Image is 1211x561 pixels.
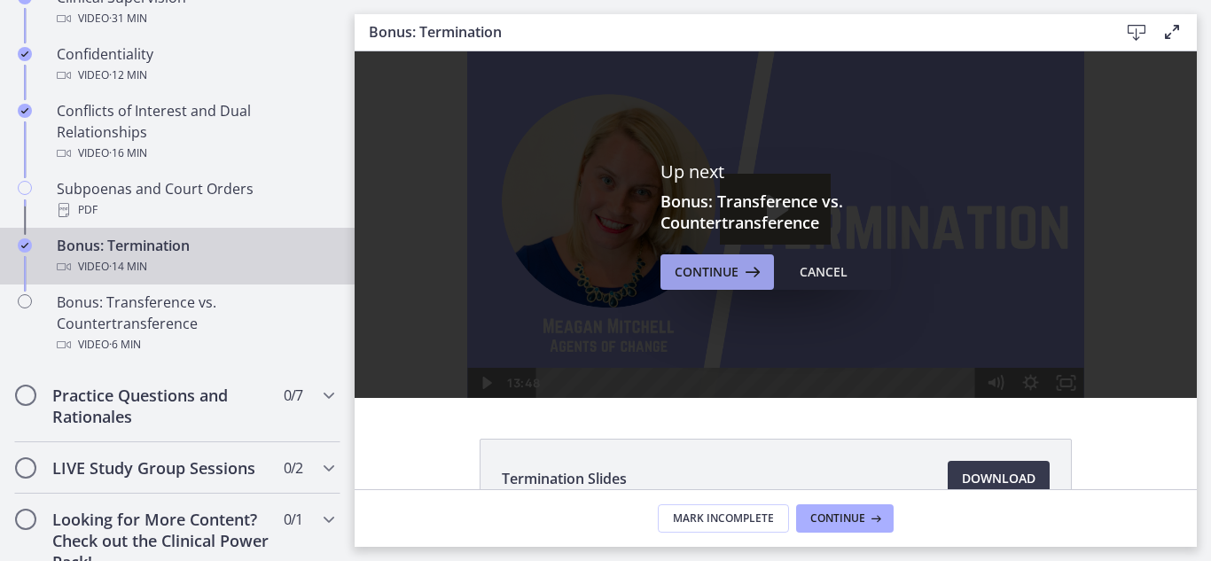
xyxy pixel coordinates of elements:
[660,254,774,290] button: Continue
[660,191,891,233] h3: Bonus: Transference vs. Countertransference
[109,334,141,355] span: · 6 min
[52,457,269,479] h2: LIVE Study Group Sessions
[962,468,1035,489] span: Download
[109,143,147,164] span: · 16 min
[284,457,302,479] span: 0 / 2
[57,65,333,86] div: Video
[948,461,1050,496] a: Download
[195,316,614,347] div: Playbar
[502,468,627,489] span: Termination Slides
[659,316,694,347] button: Show settings menu
[52,385,269,427] h2: Practice Questions and Rationales
[810,511,865,526] span: Continue
[796,504,894,533] button: Continue
[57,100,333,164] div: Conflicts of Interest and Dual Relationships
[18,47,32,61] i: Completed
[109,256,147,277] span: · 14 min
[694,316,730,347] button: Fullscreen
[57,43,333,86] div: Confidentiality
[800,261,848,283] div: Cancel
[675,261,738,283] span: Continue
[57,235,333,277] div: Bonus: Termination
[57,143,333,164] div: Video
[623,316,659,347] button: Mute
[109,8,147,29] span: · 31 min
[57,334,333,355] div: Video
[658,504,789,533] button: Mark Incomplete
[365,122,476,193] button: Play Video: ctfgpa58fh3s72o17vcg.mp4
[57,178,333,221] div: Subpoenas and Court Orders
[18,238,32,253] i: Completed
[660,160,891,183] p: Up next
[369,21,1090,43] h3: Bonus: Termination
[57,292,333,355] div: Bonus: Transference vs. Countertransference
[18,104,32,118] i: Completed
[673,511,774,526] span: Mark Incomplete
[284,385,302,406] span: 0 / 7
[109,65,147,86] span: · 12 min
[57,199,333,221] div: PDF
[284,509,302,530] span: 0 / 1
[113,316,148,347] button: Play Video
[57,256,333,277] div: Video
[57,8,333,29] div: Video
[785,254,862,290] button: Cancel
